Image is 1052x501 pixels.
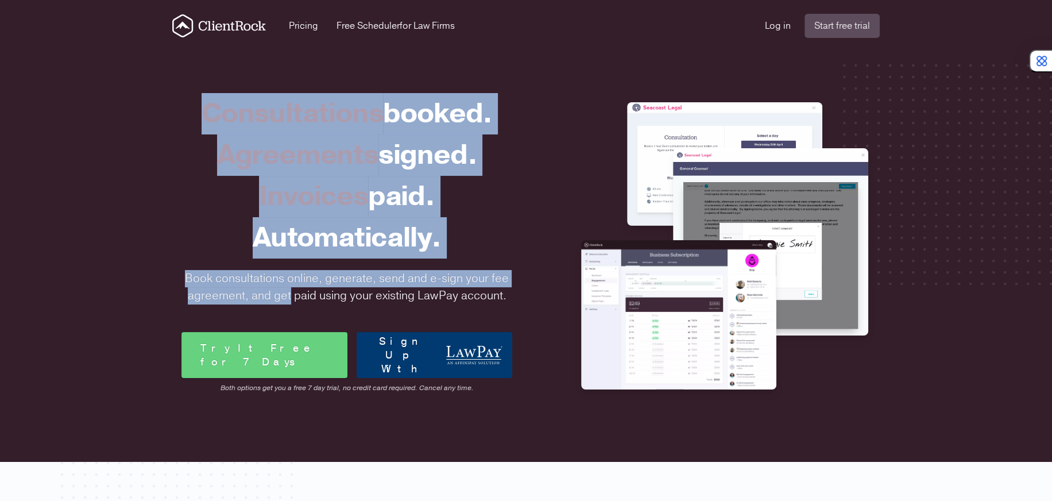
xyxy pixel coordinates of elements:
[581,240,776,390] img: Draft your fee agreement in seconds.
[172,14,266,37] a: Go to the homepage
[400,20,455,32] span: for Law Firms
[627,102,822,226] img: Draft your fee agreement in seconds.
[158,14,894,38] nav: Global
[181,332,347,378] a: Try It Free for 7 Days
[337,19,455,33] a: Free Schedulerfor Law Firms
[383,95,492,132] span: booked.
[181,93,512,134] div: Consultations
[181,217,512,259] div: Automatically.
[177,270,517,305] p: Book consultations online, generate, send and e-sign your fee agreement, and get paid using your ...
[172,14,266,37] svg: ClientRock Logo
[368,178,435,215] span: paid.
[357,332,512,378] a: Sign Up With
[765,19,791,33] a: Log in
[289,19,318,33] a: Pricing
[181,134,512,176] div: Agreements
[181,383,512,393] span: Both options get you a free 7 day trial, no credit card required. Cancel any time.
[673,148,868,336] img: Draft your fee agreement in seconds.
[5,17,179,105] iframe: profile
[805,14,880,38] a: Start free trial
[378,136,477,174] span: signed.
[181,176,512,217] div: Invoices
